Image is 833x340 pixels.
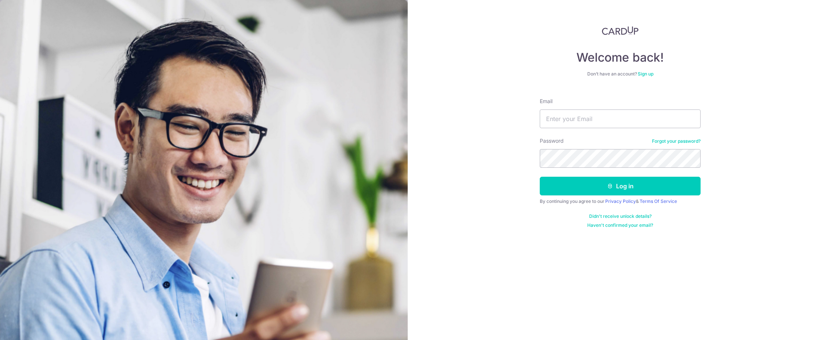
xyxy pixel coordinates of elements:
label: Password [540,137,564,145]
a: Haven't confirmed your email? [587,222,653,228]
div: Don’t have an account? [540,71,701,77]
input: Enter your Email [540,109,701,128]
img: CardUp Logo [602,26,638,35]
a: Sign up [638,71,653,77]
div: By continuing you agree to our & [540,198,701,204]
label: Email [540,98,552,105]
a: Terms Of Service [640,198,677,204]
a: Privacy Policy [605,198,636,204]
h4: Welcome back! [540,50,701,65]
a: Didn't receive unlock details? [589,213,652,219]
a: Forgot your password? [652,138,701,144]
button: Log in [540,177,701,195]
